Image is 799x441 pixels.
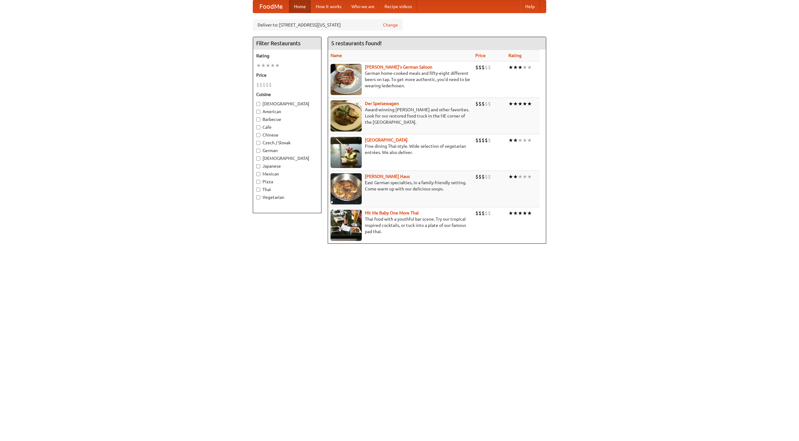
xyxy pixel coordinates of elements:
label: Mexican [256,171,318,177]
img: babythai.jpg [331,210,362,241]
li: ★ [527,100,532,107]
li: $ [478,137,482,144]
li: $ [488,210,491,217]
label: Japanese [256,163,318,169]
label: American [256,108,318,115]
label: Chinese [256,132,318,138]
li: $ [485,210,488,217]
li: $ [485,64,488,71]
li: $ [475,100,478,107]
li: ★ [270,62,275,69]
li: ★ [518,64,522,71]
li: $ [475,64,478,71]
p: German home-cooked meals and fifty-eight different beers on tap. To get more authentic, you'd nee... [331,70,470,89]
li: $ [482,173,485,180]
li: $ [478,100,482,107]
label: German [256,147,318,154]
p: East German specialties, in a family-friendly setting. Come warm up with our delicious soups. [331,180,470,192]
li: $ [475,137,478,144]
li: ★ [513,64,518,71]
h5: Rating [256,53,318,59]
label: [DEMOGRAPHIC_DATA] [256,101,318,107]
li: $ [269,81,272,88]
h5: Price [256,72,318,78]
a: Der Speisewagen [365,101,399,106]
a: Home [289,0,311,13]
ng-pluralize: 5 restaurants found! [331,40,382,46]
li: ★ [508,173,513,180]
li: $ [478,64,482,71]
p: Thai food with a youthful bar scene. Try our tropical inspired cocktails, or tuck into a plate of... [331,216,470,235]
li: ★ [275,62,280,69]
li: ★ [513,137,518,144]
a: [PERSON_NAME]'s German Saloon [365,65,432,70]
input: Cafe [256,125,260,129]
a: Hit Me Baby One More Thai [365,210,419,215]
li: ★ [522,173,527,180]
li: ★ [527,137,532,144]
li: $ [478,210,482,217]
label: Vegetarian [256,194,318,200]
h4: Filter Restaurants [253,37,321,50]
li: $ [488,100,491,107]
li: $ [485,100,488,107]
div: Deliver to: [STREET_ADDRESS][US_STATE] [253,19,403,31]
li: ★ [518,210,522,217]
li: ★ [508,100,513,107]
li: $ [475,210,478,217]
a: Help [520,0,540,13]
input: Vegetarian [256,195,260,199]
li: $ [482,210,485,217]
li: ★ [518,137,522,144]
img: kohlhaus.jpg [331,173,362,204]
li: ★ [527,64,532,71]
label: Cafe [256,124,318,130]
li: ★ [522,100,527,107]
a: [GEOGRAPHIC_DATA] [365,137,408,142]
li: $ [482,100,485,107]
input: Barbecue [256,117,260,122]
input: Pizza [256,180,260,184]
label: [DEMOGRAPHIC_DATA] [256,155,318,161]
label: Czech / Slovak [256,140,318,146]
a: Who we are [346,0,380,13]
li: ★ [261,62,266,69]
li: $ [262,81,266,88]
input: American [256,110,260,114]
li: $ [485,137,488,144]
li: $ [485,173,488,180]
p: Award-winning [PERSON_NAME] and other favorites. Look for our restored food truck in the NE corne... [331,107,470,125]
li: ★ [256,62,261,69]
input: German [256,149,260,153]
li: ★ [266,62,270,69]
li: $ [256,81,259,88]
a: [PERSON_NAME] Haus [365,174,410,179]
a: Recipe videos [380,0,417,13]
li: $ [482,64,485,71]
li: $ [488,137,491,144]
li: ★ [522,64,527,71]
li: $ [488,64,491,71]
li: ★ [513,173,518,180]
a: How it works [311,0,346,13]
li: ★ [518,100,522,107]
li: $ [482,137,485,144]
li: $ [475,173,478,180]
li: ★ [508,64,513,71]
li: ★ [527,210,532,217]
li: ★ [522,210,527,217]
input: Japanese [256,164,260,168]
a: Change [383,22,398,28]
label: Barbecue [256,116,318,122]
input: [DEMOGRAPHIC_DATA] [256,156,260,161]
li: $ [478,173,482,180]
label: Pizza [256,179,318,185]
input: Mexican [256,172,260,176]
a: Name [331,53,342,58]
a: Price [475,53,486,58]
input: [DEMOGRAPHIC_DATA] [256,102,260,106]
li: ★ [508,210,513,217]
li: ★ [513,100,518,107]
img: satay.jpg [331,137,362,168]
